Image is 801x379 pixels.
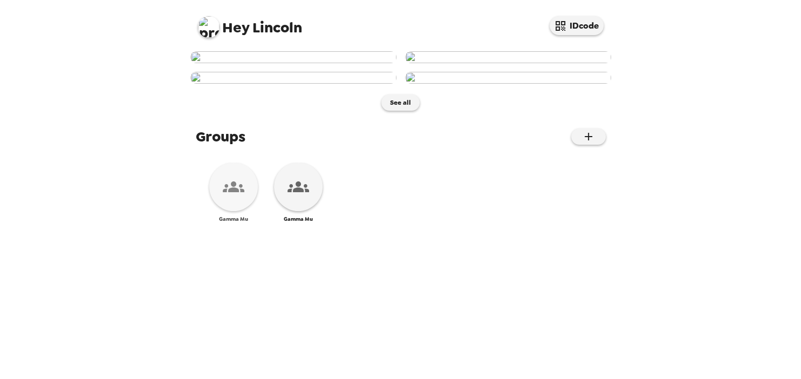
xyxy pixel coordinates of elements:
[405,72,611,84] img: user-239169
[550,16,604,35] button: IDcode
[222,18,249,37] span: Hey
[196,127,245,146] span: Groups
[405,51,611,63] img: user-256442
[284,215,313,222] span: Gamma Mu
[198,11,302,35] span: Lincoln
[190,72,396,84] img: user-239314
[190,51,396,63] img: user-256582
[219,215,248,222] span: Gamma Mu
[381,94,420,111] button: See all
[198,16,220,38] img: profile pic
